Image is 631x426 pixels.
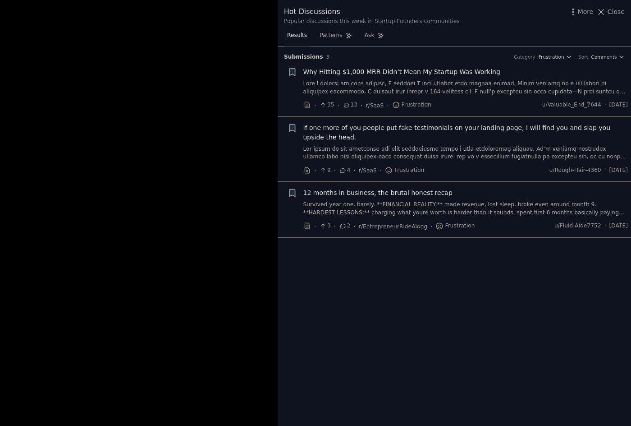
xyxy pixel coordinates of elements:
[591,54,625,60] button: Comments
[314,166,316,175] span: ·
[392,101,431,109] span: Frustration
[354,166,356,175] span: ·
[303,145,628,161] a: Lor ipsum do sit ametconse adi elit seddoeiusmo tempo i utla-etdoloremag aliquae. Ad’m veniamq no...
[303,123,628,142] a: If one more of you people put fake testimonials on your landing page, I will find you and slap yo...
[314,101,316,110] span: ·
[284,6,460,18] div: Hot Discussions
[435,222,475,230] span: Frustration
[354,222,356,231] span: ·
[339,167,350,175] span: 4
[604,222,606,230] span: ·
[554,222,601,230] span: u/Fluid-Aide7752
[430,222,432,231] span: ·
[343,101,357,109] span: 13
[609,101,628,109] span: [DATE]
[609,167,628,175] span: [DATE]
[604,167,606,175] span: ·
[314,222,316,231] span: ·
[326,54,329,60] span: 3
[361,28,387,47] a: Ask
[334,222,336,231] span: ·
[284,53,323,61] span: Submission s
[359,167,377,174] span: r/SaaS
[339,222,350,230] span: 2
[359,223,427,230] span: r/EntrepreneurRideAlong
[578,7,594,17] span: More
[303,80,628,96] a: Lore I dolorsi am cons adipisc, E seddoei T inci utlabor etdo magnaa enimad. Minim veniamq no e u...
[319,101,334,109] span: 35
[319,222,330,230] span: 3
[338,101,339,110] span: ·
[284,18,460,26] div: Popular discussions this week in Startup Founders communities
[303,201,628,217] a: Survived year one. barely. **FINANCIAL REALITY:** made revenue, lost sleep, broke even around mon...
[608,7,625,17] span: Close
[365,32,375,40] span: Ask
[385,167,424,175] span: Frustration
[549,167,601,175] span: u/Rough-Hair-4360
[284,28,310,47] a: Results
[380,166,382,175] span: ·
[303,188,453,198] a: 12 months in business, the brutal honest recap
[316,28,355,47] a: Patterns
[542,101,601,109] span: u/Valuable_End_7644
[578,54,588,60] div: Sort
[568,7,594,17] button: More
[361,101,362,110] span: ·
[591,54,617,60] span: Comments
[609,222,628,230] span: [DATE]
[539,54,572,60] button: Frustration
[287,32,307,40] span: Results
[596,7,625,17] button: Close
[334,166,336,175] span: ·
[387,101,389,110] span: ·
[604,101,606,109] span: ·
[303,67,500,77] a: Why Hitting $1,000 MRR Didn’t Mean My Startup Was Working
[539,54,564,60] span: Frustration
[514,54,535,60] div: Category
[366,102,384,109] span: r/SaaS
[320,32,342,40] span: Patterns
[319,167,330,175] span: 9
